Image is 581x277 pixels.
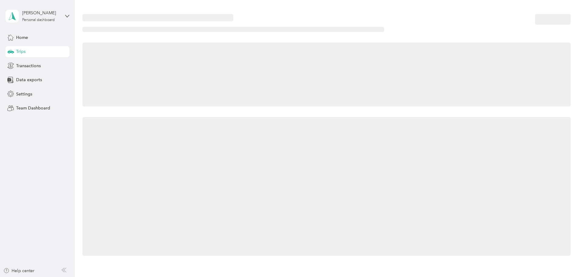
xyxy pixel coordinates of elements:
span: Settings [16,91,32,97]
div: [PERSON_NAME] [22,10,60,16]
div: Personal dashboard [22,18,55,22]
span: Team Dashboard [16,105,50,111]
span: Transactions [16,63,41,69]
span: Home [16,34,28,41]
iframe: Everlance-gr Chat Button Frame [547,243,581,277]
span: Trips [16,48,26,55]
button: Help center [3,268,34,274]
span: Data exports [16,77,42,83]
